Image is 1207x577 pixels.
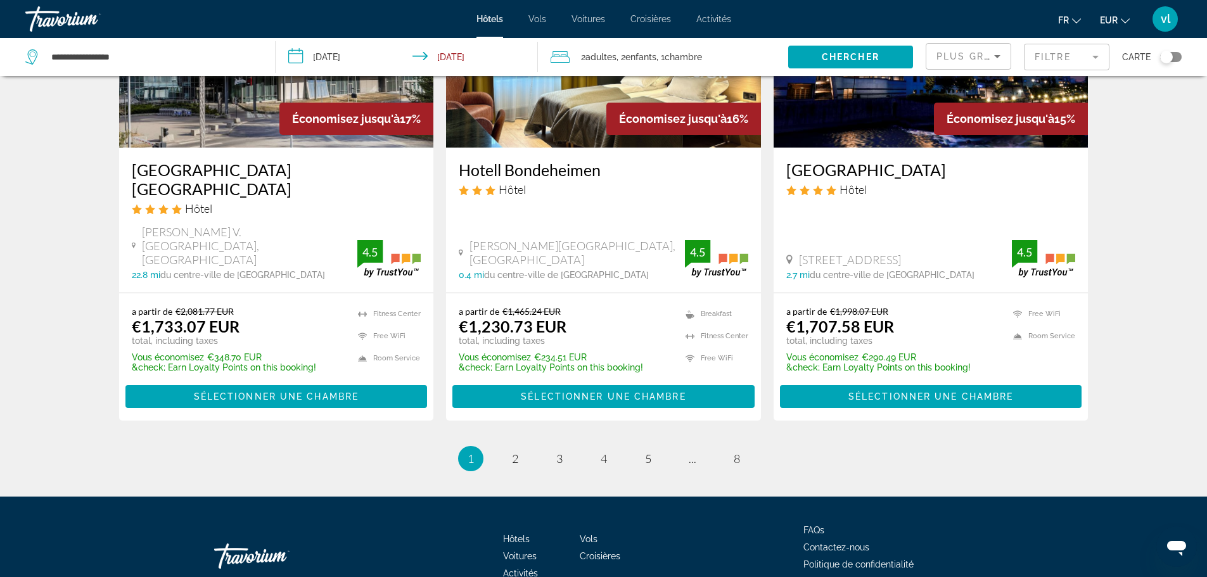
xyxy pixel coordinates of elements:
span: [PERSON_NAME][GEOGRAPHIC_DATA], [GEOGRAPHIC_DATA] [469,239,685,267]
mat-select: Sort by [936,49,1000,64]
p: &check; Earn Loyalty Points on this booking! [459,362,643,372]
div: 15% [934,103,1088,135]
div: 16% [606,103,761,135]
li: Free WiFi [679,350,748,366]
a: Sélectionner une chambre [452,388,755,402]
del: €1,998.07 EUR [830,306,888,317]
li: Free WiFi [352,328,421,344]
button: Sélectionner une chambre [125,385,428,408]
p: &check; Earn Loyalty Points on this booking! [786,362,971,372]
a: Politique de confidentialité [803,559,914,569]
span: Hôtel [840,182,867,196]
span: du centre-ville de [GEOGRAPHIC_DATA] [484,270,649,280]
span: Économisez jusqu'à [947,112,1054,125]
span: 2 [581,48,616,66]
span: [PERSON_NAME] V. [GEOGRAPHIC_DATA], [GEOGRAPHIC_DATA] [142,225,357,267]
p: &check; Earn Loyalty Points on this booking! [132,362,316,372]
a: Voitures [572,14,605,24]
div: 3 star Hotel [459,182,748,196]
span: ... [689,452,696,466]
li: Room Service [1007,328,1075,344]
li: Breakfast [679,306,748,322]
span: [STREET_ADDRESS] [799,253,901,267]
img: trustyou-badge.svg [685,240,748,277]
span: a partir de [786,306,827,317]
li: Room Service [352,350,421,366]
div: 4 star Hotel [786,182,1076,196]
span: fr [1058,15,1069,25]
span: du centre-ville de [GEOGRAPHIC_DATA] [810,270,974,280]
ins: €1,707.58 EUR [786,317,894,336]
ins: €1,733.07 EUR [132,317,239,336]
span: vl [1161,13,1170,25]
div: 4.5 [1012,244,1037,260]
nav: Pagination [119,446,1089,471]
a: Sélectionner une chambre [780,388,1082,402]
span: , 2 [616,48,656,66]
a: Voitures [503,551,537,561]
del: €2,081.77 EUR [176,306,234,317]
span: Hôtel [499,182,526,196]
p: €290.49 EUR [786,352,971,362]
span: Plus grandes économies [936,51,1088,61]
button: Travelers: 2 adults, 2 children [538,38,788,76]
span: Vols [528,14,546,24]
span: Carte [1122,48,1151,66]
span: 4 [601,452,607,466]
span: Contactez-nous [803,542,869,552]
div: 4.5 [685,244,710,260]
a: Croisières [580,551,620,561]
button: Change currency [1100,11,1130,29]
ins: €1,230.73 EUR [459,317,566,336]
span: EUR [1100,15,1118,25]
div: 4.5 [357,244,383,260]
span: 22.8 mi [132,270,160,280]
img: trustyou-badge.svg [357,240,421,277]
span: Adultes [585,52,616,62]
span: Vous économisez [459,352,531,362]
span: 2.7 mi [786,270,810,280]
a: Croisières [630,14,671,24]
span: 3 [556,452,563,466]
span: Économisez jusqu'à [292,112,400,125]
li: Fitness Center [679,328,748,344]
a: Vols [580,534,597,544]
button: Check-in date: Aug 1, 2026 Check-out date: Aug 7, 2026 [276,38,539,76]
del: €1,465.24 EUR [502,306,561,317]
span: Chambre [665,52,702,62]
button: Sélectionner une chambre [780,385,1082,408]
li: Free WiFi [1007,306,1075,322]
button: Change language [1058,11,1081,29]
a: [GEOGRAPHIC_DATA] [786,160,1076,179]
span: 0.4 mi [459,270,484,280]
li: Fitness Center [352,306,421,322]
a: Sélectionner une chambre [125,388,428,402]
h3: [GEOGRAPHIC_DATA] [GEOGRAPHIC_DATA] [132,160,421,198]
p: €234.51 EUR [459,352,643,362]
button: Sélectionner une chambre [452,385,755,408]
span: a partir de [132,306,172,317]
span: Sélectionner une chambre [848,391,1013,402]
p: total, including taxes [459,336,643,346]
span: Hôtels [476,14,503,24]
button: Toggle map [1151,51,1182,63]
span: a partir de [459,306,499,317]
p: total, including taxes [786,336,971,346]
a: Travorium [214,537,341,575]
iframe: Bouton de lancement de la fenêtre de messagerie [1156,526,1197,567]
span: FAQs [803,525,824,535]
span: Enfants [625,52,656,62]
div: 17% [279,103,433,135]
a: Activités [696,14,731,24]
span: Chercher [822,52,879,62]
button: Filter [1024,43,1109,71]
a: Hôtels [503,534,530,544]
